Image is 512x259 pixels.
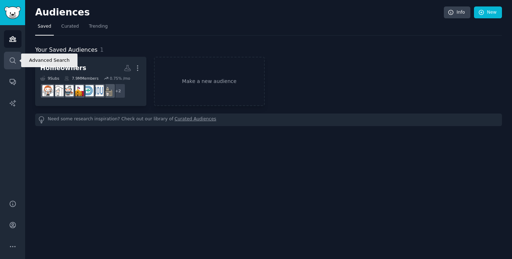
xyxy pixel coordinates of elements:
a: Curated Audiences [175,116,216,124]
div: + 2 [111,83,126,98]
div: 9 Sub s [40,76,59,81]
div: 0.75 % /mo [110,76,130,81]
img: Denton [103,85,114,96]
img: Insurance [42,85,53,96]
div: Homeowners [40,64,86,73]
a: Trending [86,21,110,36]
a: New [474,6,502,19]
span: 1 [100,46,104,53]
img: RealEstate [52,85,64,96]
a: Info [444,6,470,19]
span: Trending [89,23,108,30]
a: Curated [59,21,81,36]
img: houston [93,85,104,96]
a: Make a new audience [154,57,265,106]
span: Saved [38,23,51,30]
img: FirstTimeHomeBuyer [62,85,74,96]
img: Dallas [83,85,94,96]
span: Curated [61,23,79,30]
img: texas [72,85,84,96]
div: Need some research inspiration? Check out our library of [35,114,502,126]
div: 7.9M Members [64,76,98,81]
a: Homeowners9Subs7.9MMembers0.75% /mo+2DentonhoustonDallastexasFirstTimeHomeBuyerRealEstateInsurance [35,57,146,106]
span: Your Saved Audiences [35,46,98,55]
img: GummySearch logo [4,6,21,19]
h2: Audiences [35,7,444,18]
a: Saved [35,21,54,36]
